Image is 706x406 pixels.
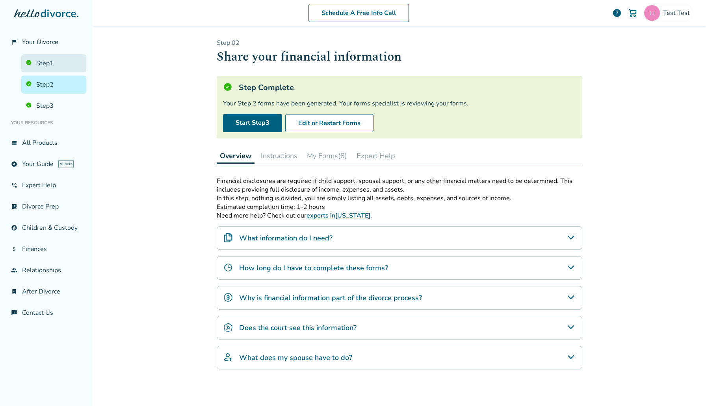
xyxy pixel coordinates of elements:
[239,323,357,333] h4: Does the court see this information?
[6,261,86,279] a: groupRelationships
[11,39,17,45] span: flag_2
[223,293,233,302] img: Why is financial information part of the divorce process?
[6,197,86,216] a: list_alt_checkDivorce Prep
[258,148,301,164] button: Instructions
[11,140,17,146] span: view_list
[217,39,582,47] p: Step 0 2
[11,225,17,231] span: account_child
[11,161,17,167] span: explore
[223,99,576,108] div: Your Step 2 forms have been generated. Your forms specialist is reviewing your forms.
[217,194,582,203] p: In this step, nothing is divided, you are simply listing all assets, debts, expenses, and sources...
[11,182,17,188] span: phone_in_talk
[217,211,582,220] p: Need more help? Check out our .
[11,267,17,273] span: group
[22,38,58,46] span: Your Divorce
[6,115,86,131] li: Your Resources
[11,203,17,210] span: list_alt_check
[217,286,582,310] div: Why is financial information part of the divorce process?
[223,263,233,272] img: How long do I have to complete these forms?
[6,134,86,152] a: view_listAll Products
[6,240,86,258] a: attach_moneyFinances
[239,293,422,303] h4: Why is financial information part of the divorce process?
[6,304,86,322] a: chat_infoContact Us
[667,368,706,406] iframe: Chat Widget
[223,352,233,362] img: What does my spouse have to do?
[239,352,352,363] h4: What does my spouse have to do?
[239,263,388,273] h4: How long do I have to complete these forms?
[644,5,660,21] img: sephiroth.jedidiah@freedrops.org
[21,76,86,94] a: Step2
[6,282,86,301] a: bookmark_checkAfter Divorce
[6,33,86,51] a: flag_2Your Divorce
[217,316,582,340] div: Does the court see this information?
[628,8,637,18] img: Cart
[6,155,86,173] a: exploreYour GuideAI beta
[217,256,582,280] div: How long do I have to complete these forms?
[612,8,622,18] a: help
[304,148,350,164] button: My Forms(8)
[663,9,693,17] span: Test Test
[6,176,86,194] a: phone_in_talkExpert Help
[217,177,582,194] p: Financial disclosures are required if child support, spousal support, or any other financial matt...
[239,233,333,243] h4: What information do I need?
[223,323,233,332] img: Does the court see this information?
[11,288,17,295] span: bookmark_check
[223,233,233,242] img: What information do I need?
[353,148,398,164] button: Expert Help
[21,54,86,72] a: Step1
[21,97,86,115] a: Step3
[6,219,86,237] a: account_childChildren & Custody
[307,211,370,220] a: experts in[US_STATE]
[217,47,582,66] h1: Share your financial information
[58,160,74,168] span: AI beta
[285,114,373,132] button: Edit or Restart Forms
[217,203,582,211] p: Estimated completion time: 1-2 hours
[11,246,17,252] span: attach_money
[223,114,282,132] a: Start Step3
[217,346,582,369] div: What does my spouse have to do?
[308,4,409,22] a: Schedule A Free Info Call
[217,226,582,250] div: What information do I need?
[11,310,17,316] span: chat_info
[217,148,255,164] button: Overview
[239,82,294,93] h5: Step Complete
